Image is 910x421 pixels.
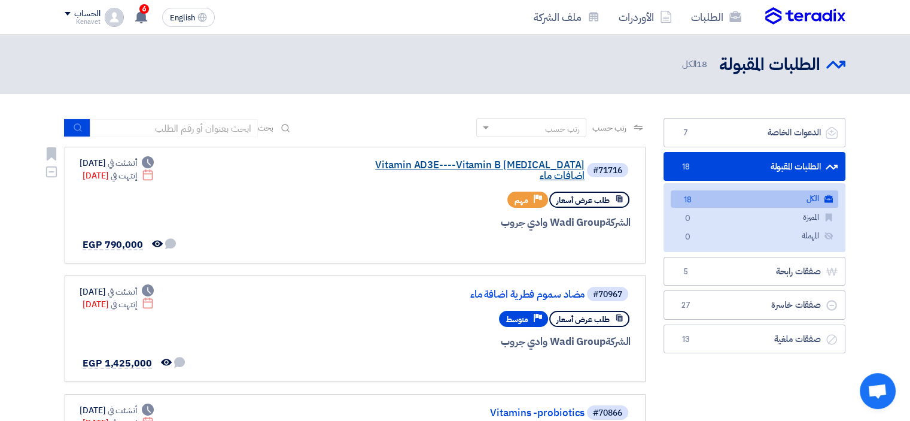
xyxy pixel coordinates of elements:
span: أنشئت في [108,404,136,417]
h2: الطلبات المقبولة [719,53,820,77]
span: أنشئت في [108,286,136,298]
span: طلب عرض أسعار [556,314,610,325]
div: [DATE] [80,404,154,417]
span: أنشئت في [108,157,136,169]
div: الحساب [74,9,100,19]
a: الأوردرات [609,3,681,31]
span: إنتهت في [111,169,136,182]
img: profile_test.png [105,8,124,27]
div: Kenavet [65,19,100,25]
div: #71716 [593,166,622,175]
span: 5 [678,266,693,278]
span: 18 [678,161,693,173]
span: طلب عرض أسعار [556,195,610,206]
span: الشركة [605,334,631,349]
span: رتب حسب [592,122,626,134]
span: الكل [682,57,710,71]
span: إنتهت في [111,298,136,311]
a: الطلبات [681,3,751,31]
div: [DATE] [83,169,154,182]
span: 18 [696,57,707,71]
span: مهم [515,195,528,206]
span: بحث [258,122,273,134]
div: #70866 [593,409,622,417]
a: الدعوات الخاصة7 [664,118,845,147]
span: 27 [678,299,693,311]
img: Teradix logo [765,7,845,25]
a: صفقات خاسرة27 [664,290,845,320]
a: صفقات رابحة5 [664,257,845,286]
div: Wadi Group وادي جروب [343,334,631,350]
a: الكل [671,190,838,208]
div: [DATE] [83,298,154,311]
a: الطلبات المقبولة18 [664,152,845,181]
div: [DATE] [80,157,154,169]
span: 13 [678,334,693,346]
a: Vitamins -probiotics [345,408,585,419]
div: Open chat [860,373,896,409]
span: 7 [678,127,693,139]
input: ابحث بعنوان أو رقم الطلب [90,119,258,137]
div: [DATE] [80,286,154,298]
button: English [162,8,215,27]
a: المميزة [671,209,838,226]
span: 0 [680,213,695,225]
span: متوسط [506,314,528,325]
a: Vitamin AD3E----Vitamin B [MEDICAL_DATA] اضافات ماء [345,160,585,181]
div: Wadi Group وادي جروب [343,215,631,231]
span: 18 [680,194,695,207]
a: ملف الشركة [524,3,609,31]
span: الشركة [605,215,631,230]
a: صفقات ملغية13 [664,325,845,354]
span: EGP 790,000 [83,238,143,252]
div: رتب حسب [545,123,580,135]
div: #70967 [593,290,622,299]
span: English [170,14,195,22]
a: مضاد سموم فطرية اضافة ماء [345,289,585,300]
span: 0 [680,231,695,244]
span: 6 [139,4,149,14]
a: المهملة [671,228,838,245]
span: EGP 1,425,000 [83,356,152,371]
